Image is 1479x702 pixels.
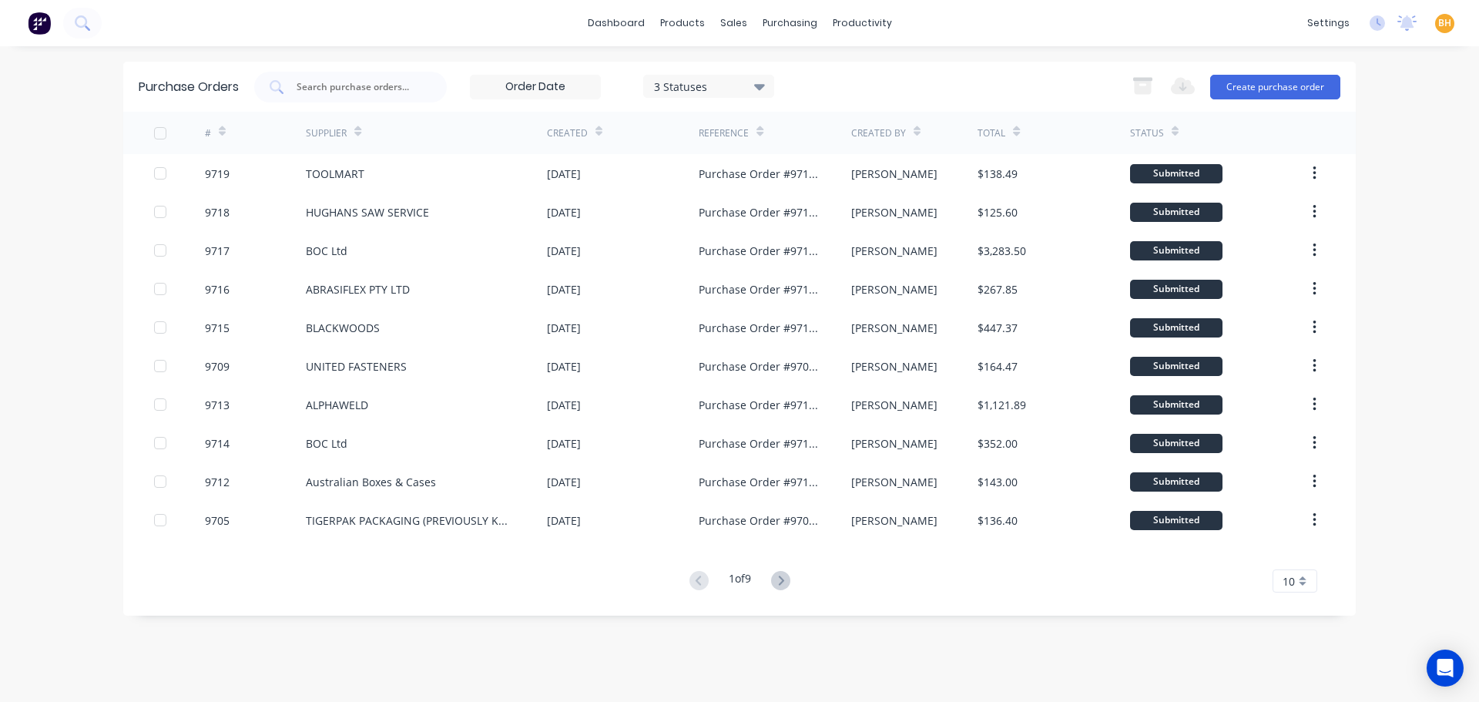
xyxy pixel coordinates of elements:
[306,126,347,140] div: Supplier
[547,126,588,140] div: Created
[205,126,211,140] div: #
[547,358,581,375] div: [DATE]
[654,78,764,94] div: 3 Statuses
[699,204,820,220] div: Purchase Order #9718 - HUGHANS SAW SERVICE
[1438,16,1451,30] span: BH
[547,243,581,259] div: [DATE]
[1130,395,1222,415] div: Submitted
[205,320,230,336] div: 9715
[699,512,820,529] div: Purchase Order #9705 - TIGERPAK PACKAGING (PREVIOUSLY KNOWN AS POWERPAK)
[547,204,581,220] div: [DATE]
[1130,126,1164,140] div: Status
[205,204,230,220] div: 9718
[1130,434,1222,453] div: Submitted
[978,320,1018,336] div: $447.37
[547,281,581,297] div: [DATE]
[851,166,937,182] div: [PERSON_NAME]
[851,397,937,413] div: [PERSON_NAME]
[1300,12,1357,35] div: settings
[729,570,751,593] div: 1 of 9
[580,12,652,35] a: dashboard
[699,126,749,140] div: Reference
[978,166,1018,182] div: $138.49
[699,435,820,452] div: Purchase Order #9714 - BOC Ltd
[699,358,820,375] div: Purchase Order #9709 - UNITED FASTENERS
[1130,357,1222,376] div: Submitted
[547,166,581,182] div: [DATE]
[1427,650,1464,687] div: Open Intercom Messenger
[306,435,347,452] div: BOC Ltd
[978,204,1018,220] div: $125.60
[306,243,347,259] div: BOC Ltd
[205,281,230,297] div: 9716
[851,512,937,529] div: [PERSON_NAME]
[1130,511,1222,530] div: Submitted
[306,204,429,220] div: HUGHANS SAW SERVICE
[1130,318,1222,338] div: Submitted
[547,320,581,336] div: [DATE]
[699,281,820,297] div: Purchase Order #9716 - ABRASIFLEX PTY LTD
[978,435,1018,452] div: $352.00
[306,512,516,529] div: TIGERPAK PACKAGING (PREVIOUSLY KNOWN AS POWERPAK)
[205,166,230,182] div: 9719
[713,12,755,35] div: sales
[1210,75,1340,99] button: Create purchase order
[295,79,423,95] input: Search purchase orders...
[825,12,900,35] div: productivity
[978,397,1026,413] div: $1,121.89
[699,243,820,259] div: Purchase Order #9717 - BOC Ltd
[851,358,937,375] div: [PERSON_NAME]
[978,243,1026,259] div: $3,283.50
[978,512,1018,529] div: $136.40
[1130,241,1222,260] div: Submitted
[205,512,230,529] div: 9705
[547,474,581,490] div: [DATE]
[1130,203,1222,222] div: Submitted
[851,243,937,259] div: [PERSON_NAME]
[205,435,230,452] div: 9714
[306,166,364,182] div: TOOLMART
[652,12,713,35] div: products
[547,512,581,529] div: [DATE]
[205,474,230,490] div: 9712
[205,358,230,375] div: 9709
[306,358,407,375] div: UNITED FASTENERS
[699,397,820,413] div: Purchase Order #9713 - ALPHAWELD
[1130,472,1222,492] div: Submitted
[851,435,937,452] div: [PERSON_NAME]
[306,397,368,413] div: ALPHAWELD
[978,281,1018,297] div: $267.85
[755,12,825,35] div: purchasing
[28,12,51,35] img: Factory
[205,243,230,259] div: 9717
[306,281,410,297] div: ABRASIFLEX PTY LTD
[851,204,937,220] div: [PERSON_NAME]
[547,435,581,452] div: [DATE]
[471,76,600,99] input: Order Date
[1283,573,1295,589] span: 10
[1130,164,1222,183] div: Submitted
[139,78,239,96] div: Purchase Orders
[306,474,436,490] div: Australian Boxes & Cases
[205,397,230,413] div: 9713
[851,320,937,336] div: [PERSON_NAME]
[699,166,820,182] div: Purchase Order #9719 - TOOLMART
[306,320,380,336] div: BLACKWOODS
[978,126,1005,140] div: Total
[851,474,937,490] div: [PERSON_NAME]
[547,397,581,413] div: [DATE]
[1130,280,1222,299] div: Submitted
[978,358,1018,375] div: $164.47
[699,320,820,336] div: Purchase Order #9715 - [GEOGRAPHIC_DATA]
[699,474,820,490] div: Purchase Order #9712 - Australian Boxes & Cases
[851,281,937,297] div: [PERSON_NAME]
[851,126,906,140] div: Created By
[978,474,1018,490] div: $143.00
